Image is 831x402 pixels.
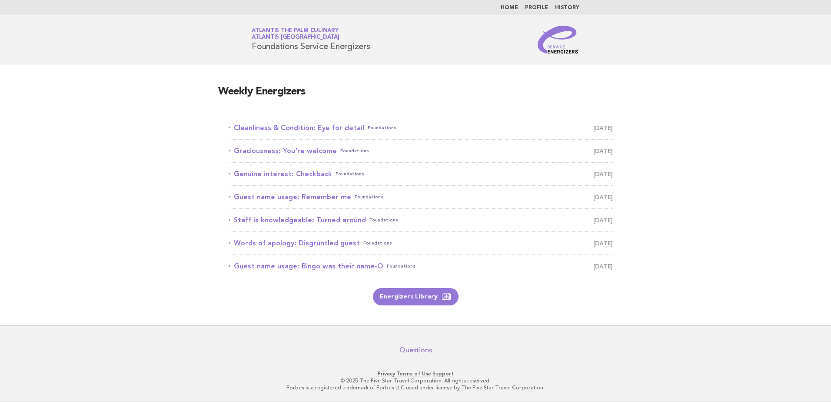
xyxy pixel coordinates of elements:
[229,191,613,203] a: Guest name usage: Remember meFoundations [DATE]
[373,288,459,305] a: Energizers Library
[229,145,613,157] a: Graciousness: You're welcomeFoundations [DATE]
[355,191,383,203] span: Foundations
[218,85,613,106] h2: Weekly Energizers
[368,122,396,134] span: Foundations
[555,5,579,10] a: History
[229,237,613,249] a: Words of apology: Disgruntled guestFoundations [DATE]
[501,5,518,10] a: Home
[229,260,613,272] a: Guest name usage: Bingo was their name-OFoundations [DATE]
[252,35,339,40] span: Atlantis [GEOGRAPHIC_DATA]
[593,237,613,249] span: [DATE]
[387,260,415,272] span: Foundations
[593,260,613,272] span: [DATE]
[593,191,613,203] span: [DATE]
[432,371,454,377] a: Support
[538,26,579,54] img: Service Energizers
[396,371,431,377] a: Terms of Use
[399,346,432,355] a: Questions
[378,371,395,377] a: Privacy
[336,168,364,180] span: Foundations
[150,370,681,377] p: · ·
[229,122,613,134] a: Cleanliness & Condition: Eye for detailFoundations [DATE]
[593,122,613,134] span: [DATE]
[252,28,370,51] h1: Foundations Service Energizers
[150,384,681,391] p: Forbes is a registered trademark of Forbes LLC used under license by The Five Star Travel Corpora...
[593,145,613,157] span: [DATE]
[340,145,369,157] span: Foundations
[229,168,613,180] a: Genuine interest: CheckbackFoundations [DATE]
[593,214,613,226] span: [DATE]
[150,377,681,384] p: © 2025 The Five Star Travel Corporation. All rights reserved.
[369,214,398,226] span: Foundations
[525,5,548,10] a: Profile
[593,168,613,180] span: [DATE]
[229,214,613,226] a: Staff is knowledgeable: Turned aroundFoundations [DATE]
[252,28,339,40] a: Atlantis The Palm CulinaryAtlantis [GEOGRAPHIC_DATA]
[363,237,392,249] span: Foundations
